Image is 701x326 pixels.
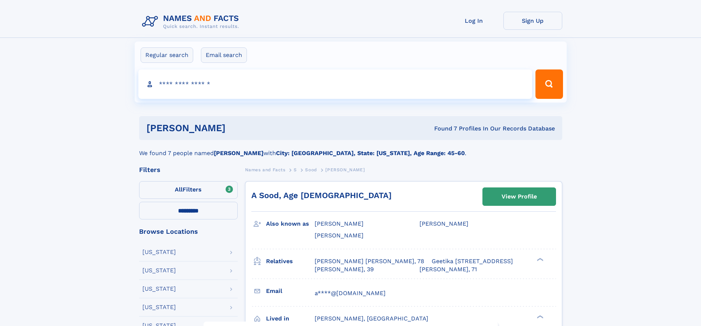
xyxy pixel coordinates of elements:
[294,165,297,174] a: S
[315,257,424,265] a: [PERSON_NAME] [PERSON_NAME], 78
[305,167,317,172] span: Sood
[276,150,465,157] b: City: [GEOGRAPHIC_DATA], State: [US_STATE], Age Range: 45-60
[141,47,193,63] label: Regular search
[139,181,238,199] label: Filters
[266,312,315,325] h3: Lived in
[535,314,544,319] div: ❯
[419,265,477,273] a: [PERSON_NAME], 71
[142,268,176,273] div: [US_STATE]
[266,255,315,268] h3: Relatives
[503,12,562,30] a: Sign Up
[535,69,563,99] button: Search Button
[139,228,238,235] div: Browse Locations
[266,285,315,297] h3: Email
[305,165,317,174] a: Sood
[294,167,297,172] span: S
[139,12,245,32] img: Logo Names and Facts
[142,304,176,310] div: [US_STATE]
[139,166,238,173] div: Filters
[483,188,556,205] a: View Profile
[266,218,315,230] h3: Also known as
[432,257,513,265] a: Geetika [STREET_ADDRESS]
[138,69,532,99] input: search input
[214,150,263,157] b: [PERSON_NAME]
[245,165,286,174] a: Names and Facts
[142,286,176,292] div: [US_STATE]
[201,47,247,63] label: Email search
[535,257,544,262] div: ❯
[251,191,392,200] a: A Sood, Age [DEMOGRAPHIC_DATA]
[175,186,183,193] span: All
[315,220,364,227] span: [PERSON_NAME]
[315,315,428,322] span: [PERSON_NAME], [GEOGRAPHIC_DATA]
[445,12,503,30] a: Log In
[330,125,555,133] div: Found 7 Profiles In Our Records Database
[146,123,330,133] h1: [PERSON_NAME]
[142,249,176,255] div: [US_STATE]
[315,232,364,239] span: [PERSON_NAME]
[419,220,468,227] span: [PERSON_NAME]
[139,140,562,158] div: We found 7 people named with .
[502,188,537,205] div: View Profile
[325,167,365,172] span: [PERSON_NAME]
[315,265,374,273] a: [PERSON_NAME], 39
